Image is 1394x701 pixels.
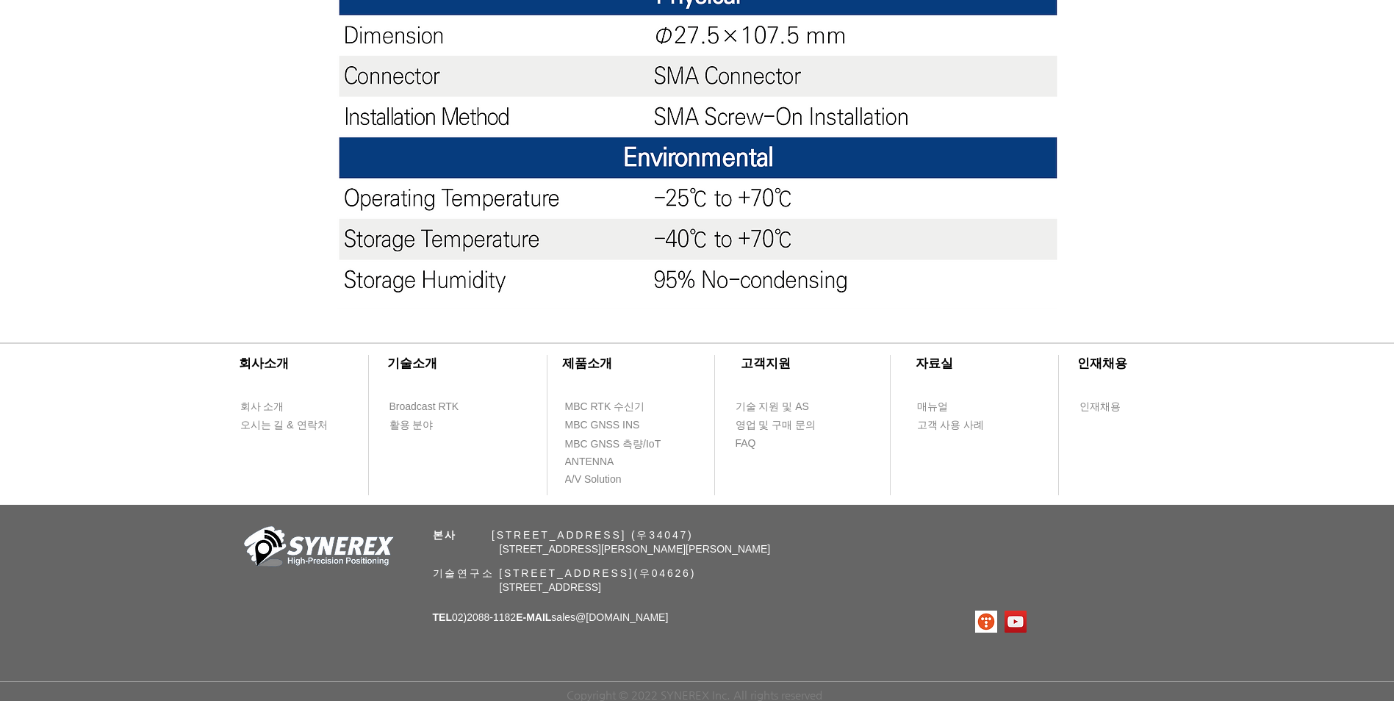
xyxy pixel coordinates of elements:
a: @[DOMAIN_NAME] [575,611,668,623]
a: 활용 분야 [389,416,473,434]
span: 인재채용 [1079,400,1121,414]
span: 오시는 길 & 연락처 [240,418,328,433]
a: A/V Solution [564,470,649,489]
span: [STREET_ADDRESS] [500,581,601,593]
a: 영업 및 구매 문의 [735,416,819,434]
iframe: Wix Chat [1225,638,1394,701]
a: 오시는 길 & 연락처 [240,416,339,434]
span: FAQ [736,436,756,451]
span: ​회사소개 [239,356,289,370]
span: ​인재채용 [1077,356,1127,370]
span: 매뉴얼 [917,400,948,414]
span: ANTENNA [565,455,614,470]
span: 고객 사용 사례 [917,418,985,433]
img: 유튜브 사회 아이콘 [1005,611,1027,633]
a: 회사 소개 [240,398,324,416]
img: 티스토리로고 [975,611,997,633]
span: 영업 및 구매 문의 [736,418,816,433]
span: 기술연구소 [STREET_ADDRESS](우04626) [433,567,697,579]
span: 기술 지원 및 AS [736,400,809,414]
span: Broadcast RTK [389,400,459,414]
span: ​제품소개 [562,356,612,370]
span: [STREET_ADDRESS][PERSON_NAME][PERSON_NAME] [500,543,771,555]
a: Broadcast RTK [389,398,473,416]
a: 인재채용 [1079,398,1149,416]
span: ​기술소개 [387,356,437,370]
a: MBC GNSS 측량/IoT [564,435,693,453]
span: 본사 [433,529,458,541]
span: E-MAIL [516,611,551,623]
a: 매뉴얼 [916,398,1001,416]
ul: SNS 모음 [975,611,1027,633]
span: Copyright © 2022 SYNEREX Inc. All rights reserved [567,689,822,701]
span: TEL [433,611,452,623]
span: ​ [STREET_ADDRESS] (우34047) [433,529,694,541]
img: 회사_로고-removebg-preview.png [236,525,398,572]
span: ​자료실 [916,356,953,370]
span: 회사 소개 [240,400,284,414]
a: MBC RTK 수신기 [564,398,675,416]
a: MBC GNSS INS [564,416,656,434]
a: ANTENNA [564,453,649,471]
a: 고객 사용 사례 [916,416,1001,434]
span: 활용 분야 [389,418,434,433]
span: ​고객지원 [741,356,791,370]
span: 02)2088-1182 sales [433,611,669,623]
span: MBC GNSS 측량/IoT [565,437,661,452]
span: MBC RTK 수신기 [565,400,645,414]
span: A/V Solution [565,472,622,487]
span: MBC GNSS INS [565,418,640,433]
a: FAQ [735,434,819,453]
a: 기술 지원 및 AS [735,398,845,416]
